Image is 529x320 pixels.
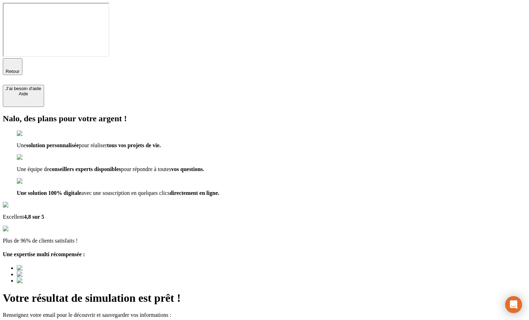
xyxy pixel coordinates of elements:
button: Retour [3,58,22,75]
span: directement en ligne. [169,190,219,196]
img: Best savings advice award [17,265,82,271]
span: avec une souscription en quelques clics [81,190,169,196]
div: J’ai besoin d'aide [6,86,41,91]
p: Plus de 96% de clients satisfaits ! [3,238,526,244]
h2: Nalo, des plans pour votre argent ! [3,114,526,123]
span: 4,8 sur 5 [24,214,44,220]
span: Retour [6,69,20,74]
h1: Votre résultat de simulation est prêt ! [3,292,526,305]
img: reviews stars [3,226,37,232]
span: Une [17,142,26,148]
img: Best savings advice award [17,271,82,278]
span: tous vos projets de vie. [107,142,161,148]
span: Une équipe de [17,166,49,172]
span: Une solution 100% digitale [17,190,81,196]
img: checkmark [17,178,47,184]
div: Ouvrir le Messenger Intercom [505,296,522,313]
span: pour répondre à toutes [121,166,171,172]
img: Best savings advice award [17,278,82,284]
img: Google Review [3,202,43,208]
img: checkmark [17,130,47,137]
img: checkmark [17,154,47,161]
button: J’ai besoin d'aideAide [3,85,44,107]
span: Excellent [3,214,24,220]
p: Renseignez votre email pour le découvrir et sauvegarder vos informations : [3,312,526,318]
div: Aide [6,91,41,96]
span: conseillers experts disponibles [49,166,121,172]
h4: Une expertise multi récompensée : [3,251,526,258]
span: vos questions. [171,166,204,172]
span: solution personnalisée [26,142,79,148]
span: pour réaliser [79,142,107,148]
